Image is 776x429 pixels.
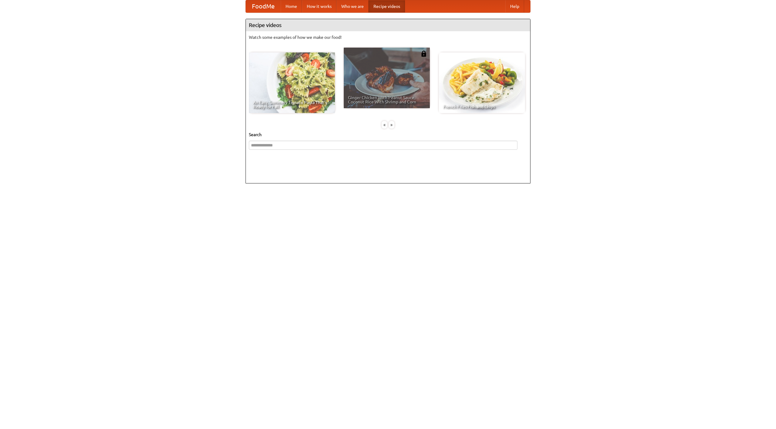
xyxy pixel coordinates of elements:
[249,34,527,40] p: Watch some examples of how we make our food!
[249,132,527,138] h5: Search
[439,52,525,113] a: French Fries Fish and Chips
[253,100,331,109] span: An Easy, Summery Tomato Pasta That's Ready for Fall
[246,19,530,31] h4: Recipe videos
[505,0,524,12] a: Help
[246,0,281,12] a: FoodMe
[249,52,335,113] a: An Easy, Summery Tomato Pasta That's Ready for Fall
[389,121,394,129] div: »
[302,0,336,12] a: How it works
[443,105,521,109] span: French Fries Fish and Chips
[281,0,302,12] a: Home
[369,0,405,12] a: Recipe videos
[421,51,427,57] img: 483408.png
[382,121,387,129] div: «
[336,0,369,12] a: Who we are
